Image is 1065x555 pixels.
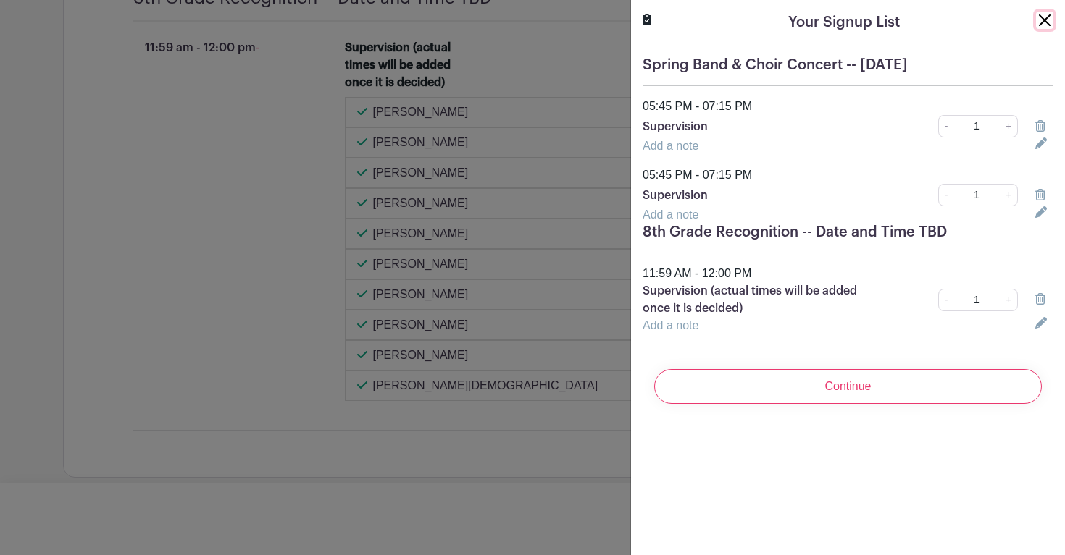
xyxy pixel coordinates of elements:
div: 05:45 PM - 07:15 PM [634,166,1062,184]
a: Add a note [643,140,698,152]
a: + [1000,289,1018,311]
a: Add a note [643,319,698,331]
p: Supervision [643,187,875,204]
div: 05:45 PM - 07:15 PM [634,98,1062,115]
button: Close [1036,12,1053,29]
p: Supervision [643,118,875,135]
a: - [938,289,954,311]
a: + [1000,115,1018,137]
a: + [1000,184,1018,206]
h5: 8th Grade Recognition -- Date and Time TBD [643,224,1053,241]
p: Supervision (actual times will be added once it is decided) [643,282,875,317]
div: 11:59 AM - 12:00 PM [634,265,1062,282]
a: - [938,115,954,137]
a: Add a note [643,208,698,221]
a: - [938,184,954,206]
h5: Your Signup List [788,12,900,33]
input: Continue [654,369,1042,404]
h5: Spring Band & Choir Concert -- [DATE] [643,56,1053,74]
